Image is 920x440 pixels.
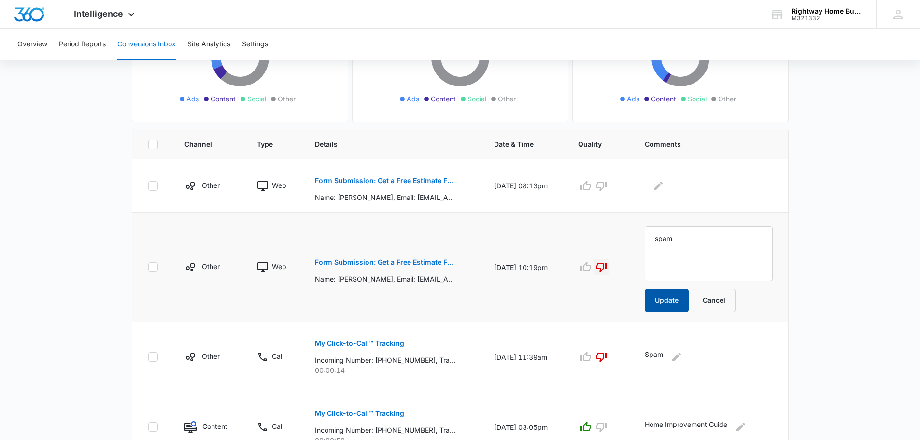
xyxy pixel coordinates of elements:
span: Ads [627,94,639,104]
div: account name [792,7,862,15]
button: Cancel [693,289,736,312]
span: Social [467,94,486,104]
span: Other [498,94,516,104]
p: My Click-to-Call™ Tracking [315,340,404,347]
span: Date & Time [494,139,541,149]
button: Site Analytics [187,29,230,60]
p: Content [202,421,227,431]
button: My Click-to-Call™ Tracking [315,332,404,355]
p: Name: [PERSON_NAME], Email: [EMAIL_ADDRESS][DOMAIN_NAME], Phone: [PHONE_NUMBER], Zip Code: -, Wha... [315,274,455,284]
span: Social [688,94,707,104]
span: Content [651,94,676,104]
textarea: spam [645,226,773,281]
span: Content [211,94,236,104]
p: Web [272,261,286,271]
button: Form Submission: Get a Free Estimate Form - NEW [DATE] [315,169,455,192]
p: Incoming Number: [PHONE_NUMBER], Tracking Number: [PHONE_NUMBER], Ring To: [PHONE_NUMBER], Caller... [315,425,455,435]
p: Web [272,180,286,190]
p: 00:00:14 [315,365,471,375]
span: Details [315,139,457,149]
p: Call [272,351,283,361]
button: Edit Comments [651,178,666,194]
p: Other [202,261,220,271]
button: Overview [17,29,47,60]
p: Incoming Number: [PHONE_NUMBER], Tracking Number: [PHONE_NUMBER], Ring To: [PHONE_NUMBER], Caller... [315,355,455,365]
button: Settings [242,29,268,60]
span: Ads [186,94,199,104]
p: Spam [645,349,663,365]
span: Comments [645,139,759,149]
p: Other [202,180,220,190]
button: Form Submission: Get a Free Estimate Form - NEW [DATE] [315,251,455,274]
span: Intelligence [74,9,123,19]
button: Period Reports [59,29,106,60]
div: account id [792,15,862,22]
p: Form Submission: Get a Free Estimate Form - NEW [DATE] [315,177,455,184]
button: Update [645,289,689,312]
span: Social [247,94,266,104]
td: [DATE] 08:13pm [482,159,566,213]
p: Home Improvement Guide [645,419,727,435]
td: [DATE] 11:39am [482,322,566,392]
span: Type [257,139,278,149]
p: Call [272,421,283,431]
p: Name: [PERSON_NAME], Email: [EMAIL_ADDRESS][DOMAIN_NAME], Phone: [PHONE_NUMBER], Zip Code: 94306,... [315,192,455,202]
button: Edit Comments [669,349,684,365]
span: Channel [184,139,220,149]
span: Content [431,94,456,104]
p: Form Submission: Get a Free Estimate Form - NEW [DATE] [315,259,455,266]
td: [DATE] 10:19pm [482,213,566,322]
span: Other [718,94,736,104]
span: Ads [407,94,419,104]
p: My Click-to-Call™ Tracking [315,410,404,417]
button: My Click-to-Call™ Tracking [315,402,404,425]
span: Quality [578,139,608,149]
span: Other [278,94,296,104]
button: Edit Comments [733,419,749,435]
p: Other [202,351,220,361]
button: Conversions Inbox [117,29,176,60]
